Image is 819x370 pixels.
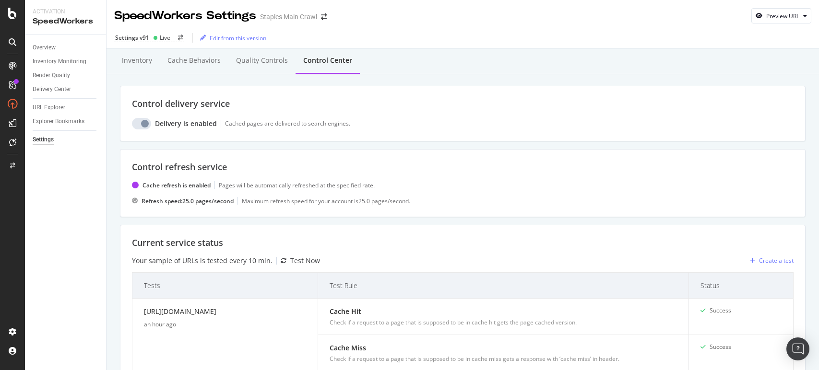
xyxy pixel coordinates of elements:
div: URL Explorer [33,103,65,113]
div: Overview [33,43,56,53]
div: Current service status [132,237,794,249]
button: Preview URL [751,8,811,23]
div: Test Now [290,256,320,266]
div: SpeedWorkers Settings [114,8,256,24]
div: Refresh speed: 25.0 pages /second [142,197,234,205]
div: Settings v91 [115,34,149,42]
a: Settings [33,135,99,145]
div: Pages will be automatically refreshed at the specified rate. [219,181,375,189]
div: Preview URL [766,12,799,20]
div: Open Intercom Messenger [786,337,809,360]
div: Explorer Bookmarks [33,116,84,127]
div: Cache behaviors [167,56,221,65]
span: Status [700,280,779,290]
a: URL Explorer [33,103,99,113]
div: Cache refresh is enabled [142,181,211,189]
div: Control Center [303,56,352,65]
div: an hour ago [144,320,306,329]
div: Staples Main Crawl [260,12,317,22]
div: Check if a request to a page that is supposed to be in cache miss gets a response with ‘cache mis... [330,355,677,363]
div: Cache Hit [330,306,677,316]
div: Delivery Center [33,84,71,94]
div: Control delivery service [132,98,794,110]
div: Delivery is enabled [155,119,217,128]
div: Cached pages are delivered to search engines. [225,119,350,127]
button: Create a test [746,253,794,268]
div: [URL][DOMAIN_NAME] [144,306,306,320]
div: Settings [33,135,54,145]
span: Tests [144,280,304,290]
div: Create a test [759,256,794,265]
a: Overview [33,43,99,53]
div: Quality Controls [236,56,288,65]
div: Edit from this version [210,34,266,42]
a: Delivery Center [33,84,99,94]
div: Success [710,343,731,351]
a: Inventory Monitoring [33,57,99,67]
div: Live [160,34,170,42]
div: Cache Miss [330,343,677,353]
div: arrow-right-arrow-left [178,35,183,41]
div: Activation [33,8,98,16]
div: Inventory Monitoring [33,57,86,67]
a: Explorer Bookmarks [33,116,99,127]
div: arrow-right-arrow-left [321,13,327,20]
div: Render Quality [33,70,70,81]
div: Inventory [122,56,152,65]
div: SpeedWorkers [33,16,98,27]
div: Your sample of URLs is tested every 10 min. [132,256,273,266]
div: Control refresh service [132,161,794,173]
button: Edit from this version [196,30,266,46]
div: Maximum refresh speed for your account is 25.0 pages /second. [242,197,410,205]
div: Success [710,306,731,315]
span: Test Rule [330,280,675,290]
a: Render Quality [33,70,99,81]
div: Check if a request to a page that is supposed to be in cache hit gets the page cached version. [330,318,677,327]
